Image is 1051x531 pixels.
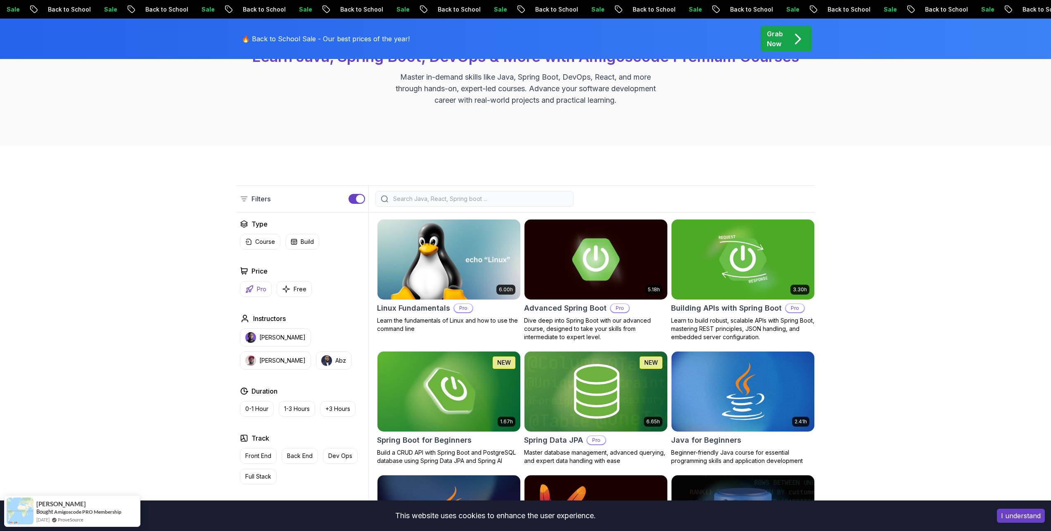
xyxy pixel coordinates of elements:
[294,285,306,293] p: Free
[391,195,568,203] input: Search Java, React, Spring boot ...
[320,401,356,417] button: +3 Hours
[377,352,520,432] img: Spring Boot for Beginners card
[671,219,814,300] img: Building APIs with Spring Boot card
[972,5,999,14] p: Sale
[54,509,121,515] a: Amigoscode PRO Membership
[259,356,306,365] p: [PERSON_NAME]
[257,285,266,293] p: Pro
[377,434,472,446] h2: Spring Boot for Beginners
[245,405,268,413] p: 0-1 Hour
[240,328,311,347] button: instructor img[PERSON_NAME]
[648,286,660,293] p: 5.18h
[301,238,314,246] p: Build
[36,500,86,507] span: [PERSON_NAME]
[818,5,875,14] p: Back to School
[524,219,667,300] img: Advanced Spring Boot card
[36,516,50,523] span: [DATE]
[255,238,275,246] p: Course
[39,5,95,14] p: Back to School
[282,448,318,464] button: Back End
[767,29,783,49] p: Grab Now
[331,5,387,14] p: Back to School
[429,5,485,14] p: Back to School
[36,508,53,515] span: Bought
[387,71,664,106] p: Master in-demand skills like Java, Spring Boot, DevOps, React, and more through hands-on, expert-...
[192,5,219,14] p: Sale
[285,234,319,250] button: Build
[287,452,313,460] p: Back End
[321,355,332,366] img: instructor img
[240,448,277,464] button: Front End
[671,219,815,341] a: Building APIs with Spring Boot card3.30hBuilding APIs with Spring BootProLearn to build robust, s...
[721,5,777,14] p: Back to School
[524,302,607,314] h2: Advanced Spring Boot
[316,352,351,370] button: instructor imgAbz
[240,469,277,484] button: Full Stack
[377,219,521,333] a: Linux Fundamentals card6.00hLinux FundamentalsProLearn the fundamentals of Linux and how to use t...
[328,452,352,460] p: Dev Ops
[582,5,609,14] p: Sale
[242,34,410,44] p: 🔥 Back to School Sale - Our best prices of the year!
[240,281,272,297] button: Pro
[240,352,311,370] button: instructor img[PERSON_NAME]
[875,5,901,14] p: Sale
[277,281,312,297] button: Free
[671,351,815,465] a: Java for Beginners card2.41hJava for BeginnersBeginner-friendly Java course for essential program...
[284,405,310,413] p: 1-3 Hours
[793,286,807,293] p: 3.30h
[240,401,274,417] button: 0-1 Hour
[251,194,270,204] p: Filters
[377,316,521,333] p: Learn the fundamentals of Linux and how to use the command line
[671,352,814,432] img: Java for Beginners card
[497,359,511,367] p: NEW
[777,5,804,14] p: Sale
[587,436,605,444] p: Pro
[387,5,414,14] p: Sale
[786,304,804,312] p: Pro
[795,418,807,425] p: 2.41h
[251,386,278,396] h2: Duration
[377,219,520,300] img: Linux Fundamentals card
[644,359,658,367] p: NEW
[6,507,985,525] div: This website uses cookies to enhance the user experience.
[671,434,741,446] h2: Java for Beginners
[95,5,121,14] p: Sale
[680,5,706,14] p: Sale
[524,434,583,446] h2: Spring Data JPA
[245,355,256,366] img: instructor img
[524,448,668,465] p: Master database management, advanced querying, and expert data handling with ease
[7,498,33,524] img: provesource social proof notification image
[259,333,306,342] p: [PERSON_NAME]
[234,5,290,14] p: Back to School
[611,304,629,312] p: Pro
[245,332,256,343] img: instructor img
[524,219,668,341] a: Advanced Spring Boot card5.18hAdvanced Spring BootProDive deep into Spring Boot with our advanced...
[58,516,83,523] a: ProveSource
[671,448,815,465] p: Beginner-friendly Java course for essential programming skills and application development
[279,401,315,417] button: 1-3 Hours
[290,5,316,14] p: Sale
[245,472,271,481] p: Full Stack
[325,405,350,413] p: +3 Hours
[671,316,815,341] p: Learn to build robust, scalable APIs with Spring Boot, mastering REST principles, JSON handling, ...
[624,5,680,14] p: Back to School
[253,314,286,323] h2: Instructors
[377,302,450,314] h2: Linux Fundamentals
[377,351,521,465] a: Spring Boot for Beginners card1.67hNEWSpring Boot for BeginnersBuild a CRUD API with Spring Boot ...
[500,418,513,425] p: 1.67h
[524,352,667,432] img: Spring Data JPA card
[671,302,782,314] h2: Building APIs with Spring Boot
[377,448,521,465] p: Build a CRUD API with Spring Boot and PostgreSQL database using Spring Data JPA and Spring AI
[240,234,280,250] button: Course
[916,5,972,14] p: Back to School
[251,266,268,276] h2: Price
[485,5,511,14] p: Sale
[251,433,269,443] h2: Track
[335,356,346,365] p: Abz
[136,5,192,14] p: Back to School
[499,286,513,293] p: 6.00h
[997,509,1045,523] button: Accept cookies
[454,304,472,312] p: Pro
[251,219,268,229] h2: Type
[524,316,668,341] p: Dive deep into Spring Boot with our advanced course, designed to take your skills from intermedia...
